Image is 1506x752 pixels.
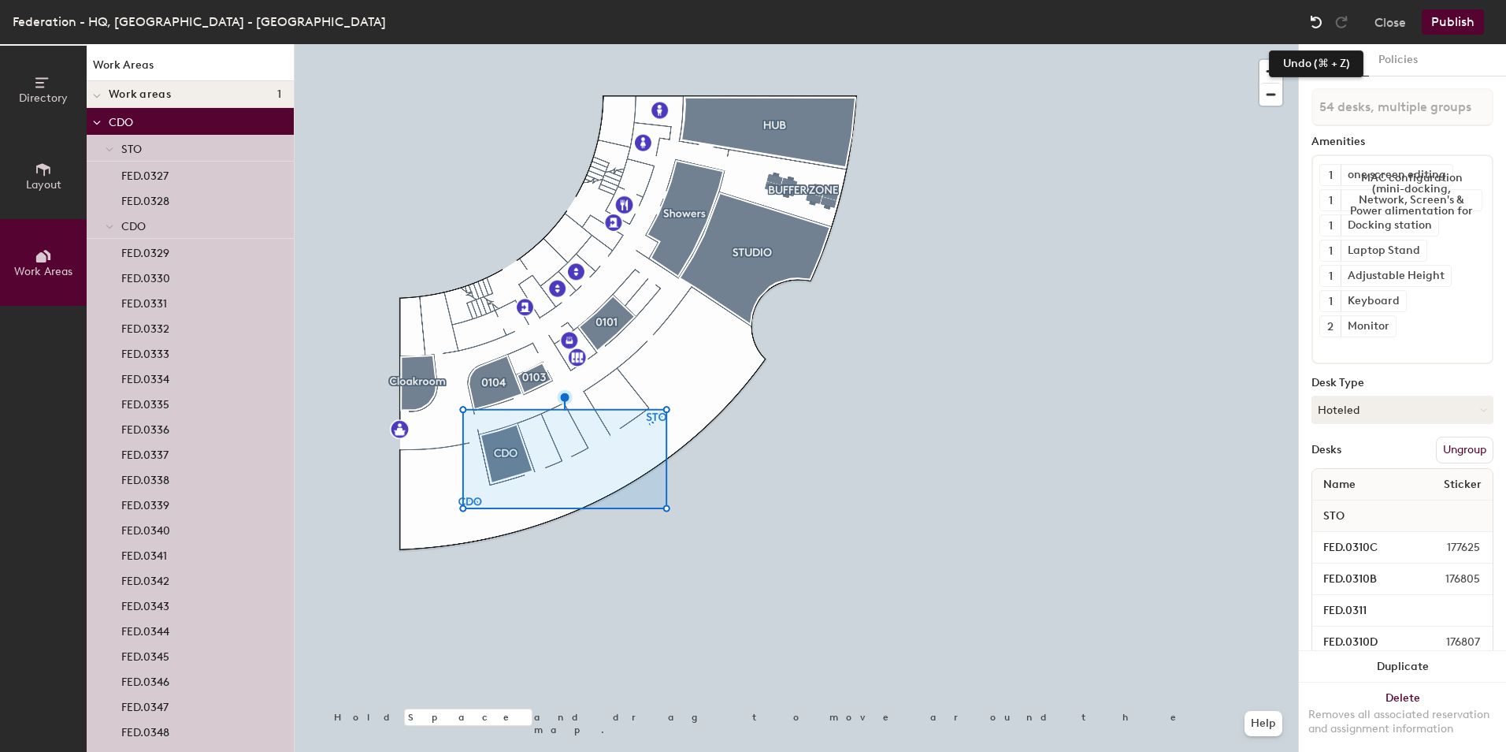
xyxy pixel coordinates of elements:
[1320,291,1341,311] button: 1
[1311,377,1493,389] div: Desk Type
[121,620,169,638] p: FED.0344
[109,111,281,132] p: CDO
[121,343,169,361] p: FED.0333
[1341,215,1438,236] div: Docking station
[1329,243,1333,259] span: 1
[1341,190,1482,210] div: MAC configuration (mini-docking, Network, Screen's & Power alimentation for MAC)
[121,570,169,588] p: FED.0342
[87,57,294,81] h1: Work Areas
[1341,240,1426,261] div: Laptop Stand
[121,292,167,311] p: FED.0331
[121,519,170,538] p: FED.0340
[1329,192,1333,209] span: 1
[121,318,169,336] p: FED.0332
[121,419,169,437] p: FED.0336
[1311,444,1341,456] div: Desks
[121,671,169,689] p: FED.0346
[1308,14,1324,30] img: Undo
[1329,268,1333,285] span: 1
[1315,600,1489,622] input: Unnamed desk
[1436,437,1493,463] button: Ungroup
[1313,44,1369,76] button: Details
[1315,568,1408,590] input: Unnamed desk
[1408,571,1489,588] span: 176805
[121,267,170,285] p: FED.0330
[19,91,68,105] span: Directory
[1299,683,1506,752] button: DeleteRemoves all associated reservation and assignment information
[121,190,169,208] p: FED.0328
[1320,266,1341,286] button: 1
[121,165,169,183] p: FED.0327
[1315,631,1408,653] input: Unnamed desk
[1299,651,1506,683] button: Duplicate
[1422,9,1484,35] button: Publish
[1409,539,1489,557] span: 177625
[121,469,169,487] p: FED.0338
[121,696,169,714] p: FED.0347
[1408,634,1489,651] span: 176807
[1311,136,1493,148] div: Amenities
[121,494,169,512] p: FED.0339
[1320,316,1341,337] button: 2
[121,444,169,462] p: FED.0337
[121,595,169,613] p: FED.0343
[277,88,281,101] span: 1
[1320,190,1341,210] button: 1
[1315,537,1409,559] input: Unnamed desk
[1320,240,1341,261] button: 1
[1341,165,1452,185] div: one screen editing
[121,721,169,739] p: FED.0348
[121,646,169,664] p: FED.0345
[121,143,142,156] span: STO
[121,242,169,260] p: FED.0329
[1327,318,1334,335] span: 2
[26,178,61,192] span: Layout
[1329,218,1333,234] span: 1
[1374,9,1406,35] button: Close
[1341,316,1396,337] div: Monitor
[1341,291,1406,311] div: Keyboard
[1315,502,1352,530] span: STO
[1329,167,1333,184] span: 1
[13,12,386,32] div: Federation - HQ, [GEOGRAPHIC_DATA] - [GEOGRAPHIC_DATA]
[1436,471,1489,499] span: Sticker
[1308,708,1497,736] div: Removes all associated reservation and assignment information
[1244,711,1282,736] button: Help
[1341,266,1451,286] div: Adjustable Height
[1334,14,1349,30] img: Redo
[1320,215,1341,236] button: 1
[109,88,171,101] span: Work areas
[1311,396,1493,424] button: Hoteled
[1369,44,1427,76] button: Policies
[121,368,169,386] p: FED.0334
[121,393,169,411] p: FED.0335
[1329,293,1333,310] span: 1
[14,265,72,278] span: Work Areas
[121,220,146,233] span: CDO
[121,545,167,563] p: FED.0341
[1315,471,1363,499] span: Name
[1320,165,1341,185] button: 1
